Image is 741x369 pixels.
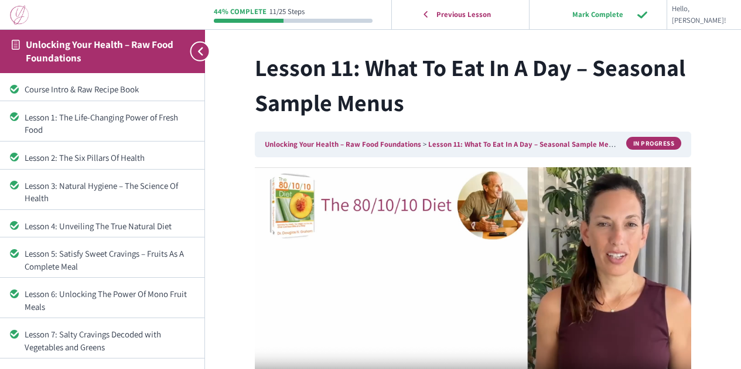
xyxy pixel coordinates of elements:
a: Completed Lesson 7: Salty Cravings Decoded with Vegetables and Greens [10,328,194,353]
div: Completed [10,249,19,258]
input: Mark Complete [542,2,654,26]
div: Completed [10,289,19,298]
div: 44% Complete [214,8,267,16]
a: Completed Lesson 5: Satisfy Sweet Cravings – Fruits As A Complete Meal [10,247,194,273]
a: Unlocking Your Health – Raw Food Foundations [26,38,173,64]
a: Lesson 11: What To Eat In A Day – Seasonal Sample Menus [428,139,620,149]
div: Lesson 5: Satisfy Sweet Cravings – Fruits As A Complete Meal [25,247,194,273]
div: Lesson 6: Unlocking The Power Of Mono Fruit Meals [25,288,194,313]
span: Previous Lesson [429,10,498,19]
div: Lesson 7: Salty Cravings Decoded with Vegetables and Greens [25,328,194,353]
div: Completed [10,85,19,94]
button: Toggle sidebar navigation [184,29,205,73]
a: Completed Lesson 1: The Life-Changing Power of Fresh Food [10,111,194,136]
a: Completed Lesson 4: Unveiling The True Natural Diet [10,220,194,232]
div: Completed [10,112,19,121]
a: Completed Lesson 2: The Six Pillars Of Health [10,151,194,164]
div: In Progress [626,137,682,150]
h1: Lesson 11: What To Eat In A Day – Seasonal Sample Menus [255,50,691,120]
div: Completed [10,153,19,161]
nav: Breadcrumbs [255,132,691,157]
div: Lesson 4: Unveiling The True Natural Diet [25,220,194,232]
a: Completed Course Intro & Raw Recipe Book [10,83,194,95]
a: Unlocking Your Health – Raw Food Foundations [265,139,421,149]
div: Lesson 1: The Life-Changing Power of Fresh Food [25,111,194,136]
div: Lesson 3: Natural Hygiene – The Science Of Health [25,180,194,205]
span: Hello, [PERSON_NAME]! [672,3,726,27]
a: Completed Lesson 3: Natural Hygiene – The Science Of Health [10,180,194,205]
div: Completed [10,181,19,189]
a: Completed Lesson 6: Unlocking The Power Of Mono Fruit Meals [10,288,194,313]
a: Previous Lesson [395,2,525,26]
div: Course Intro & Raw Recipe Book [25,83,194,95]
div: 11/25 Steps [269,8,305,16]
div: Lesson 2: The Six Pillars Of Health [25,151,194,164]
div: Completed [10,221,19,230]
div: Completed [10,330,19,339]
